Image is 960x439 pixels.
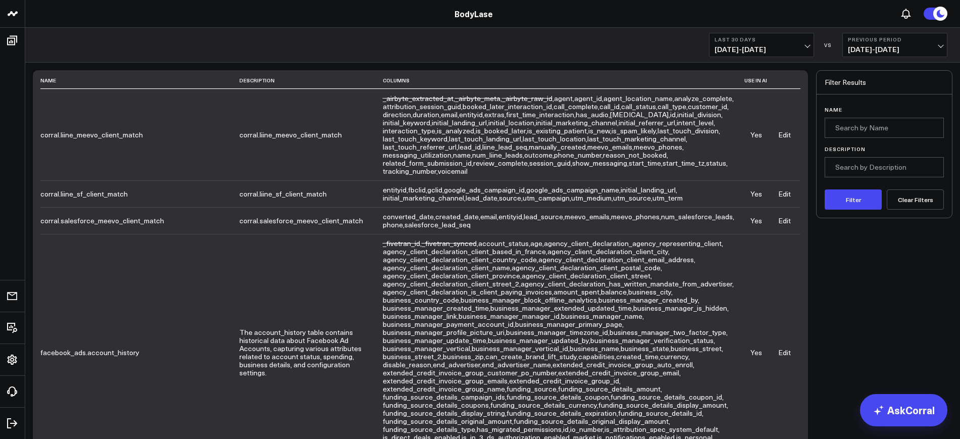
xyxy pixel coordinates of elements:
span: , [455,93,502,103]
span: , [524,212,565,221]
span: agency_client_declaration_agency_representing_client [544,238,722,248]
span: , [612,126,658,135]
td: corral.salesforce_meevo_client_match [239,207,383,234]
span: , [523,193,571,203]
span: , [435,212,480,221]
span: review_complete [473,158,528,168]
span: , [601,287,628,297]
span: google_ads_campaign_name [526,185,619,194]
span: , [521,279,734,288]
span: _airbyte_extracted_at [383,93,453,103]
span: , [480,212,498,221]
span: _fivetran_id [383,238,420,248]
span: , [490,303,633,313]
span: , [383,271,522,280]
span: , [621,102,658,111]
span: , [459,110,484,119]
span: , [621,344,671,353]
span: last_touch_marketing_channel [587,134,686,143]
span: gclid [427,185,442,194]
span: status [706,158,726,168]
a: Edit [778,130,791,139]
span: , [706,158,728,168]
span: , [561,311,644,321]
span: , [598,295,699,305]
label: Description [825,146,944,152]
span: , [578,352,616,361]
span: , [383,193,466,203]
span: , [527,126,588,135]
span: num_salesforce_leads [661,212,733,221]
span: , [529,158,572,168]
span: , [437,126,476,135]
button: Filter [825,189,882,210]
span: call_complete [553,102,598,111]
span: business_manager_primary_page [515,319,622,329]
span: last_touch_keyword [383,134,447,143]
span: , [522,271,652,280]
b: Last 30 Days [715,36,809,42]
span: , [444,185,526,194]
span: , [619,118,677,127]
span: , [616,352,660,361]
span: business_manager_created_by [598,295,698,305]
span: session_guid [529,158,571,168]
span: last_touch_referrer_url [383,142,457,152]
span: , [383,158,473,168]
a: BodyLase [454,8,493,19]
span: , [661,212,734,221]
span: direction [383,110,411,119]
span: , [576,110,610,119]
span: business_country_code [383,295,459,305]
span: , [427,185,444,194]
span: agency_client_declaration_client_province [383,271,520,280]
span: , [670,110,677,119]
span: , [422,238,478,248]
span: , [383,142,458,152]
span: business_manager_vertical_id [472,344,568,353]
span: , [565,212,611,221]
span: agency_client_declaration_client_name [383,263,510,272]
span: business_manager_block_offline_analytics [461,295,597,305]
span: meevo_phones [611,212,660,221]
span: , [688,102,729,111]
span: initial_landing_url [432,118,487,127]
span: business_manager_updated_by [488,335,589,345]
span: created_time [616,352,659,361]
th: Columns [383,72,744,89]
span: capabilities [578,352,615,361]
span: agent [554,93,573,103]
td: Yes [744,207,768,234]
span: , [547,247,670,256]
span: , [610,110,670,119]
span: , [383,344,472,353]
span: initial_referrer_url [619,118,675,127]
span: attribution_session_guid [383,102,461,111]
span: lead_id [458,142,481,152]
span: , [488,118,536,127]
span: can_create_brand_lift_study [485,352,577,361]
button: Last 30 Days[DATE]-[DATE] [709,33,814,57]
span: , [629,158,663,168]
span: [MEDICAL_DATA] [610,110,669,119]
span: agent_id [574,93,602,103]
span: meevo_emails [587,142,632,152]
span: is_analyzed [437,126,474,135]
span: , [383,134,449,143]
span: initial_division [677,110,721,119]
a: Edit [778,348,791,357]
span: call_id [599,102,620,111]
span: related_form_submission_id [383,158,472,168]
span: initial_marketing_channel [536,118,617,127]
span: booked_later_interaction_id [463,102,552,111]
span: google_ads_campaign_id [444,185,525,194]
span: , [478,238,530,248]
span: business_city [628,287,671,297]
span: agency_client_declaration_has_written_mandate_from_advertiser [521,279,732,288]
span: , [506,327,610,337]
span: , [441,110,459,119]
span: business_manager_name [561,311,642,321]
span: agency_client_declaration_client_street_2 [383,279,519,288]
span: num_liine_leads [472,150,523,160]
span: start_time [629,158,661,168]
